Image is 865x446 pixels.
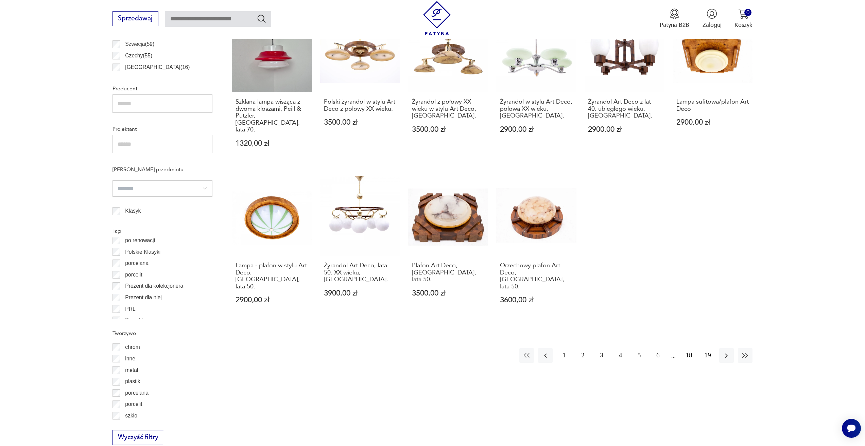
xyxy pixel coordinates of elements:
[113,11,158,26] button: Sprzedawaj
[734,21,752,29] p: Koszyk
[113,227,212,235] p: Tag
[125,389,149,397] p: porcelana
[673,12,752,163] a: Lampa sufitowa/plafon Art DecoLampa sufitowa/plafon Art Deco2900,00 zł
[125,40,154,49] p: Szwecja ( 59 )
[324,262,397,283] h3: Żyrandol Art Deco, lata 50. XX wieku, [GEOGRAPHIC_DATA].
[236,262,308,290] h3: Lampa - plafon w stylu Art Deco, [GEOGRAPHIC_DATA], lata 50.
[257,14,266,23] button: Szukaj
[324,290,397,297] p: 3900,00 zł
[113,329,212,338] p: Tworzywo
[125,282,183,290] p: Prezent dla kolekcjonera
[738,8,749,19] img: Ikona koszyka
[412,290,485,297] p: 3500,00 zł
[236,99,308,133] h3: Szklana lampa wisząca z dwoma kloszami, Peill & Putzler, [GEOGRAPHIC_DATA], lata 70.
[125,63,190,72] p: [GEOGRAPHIC_DATA] ( 16 )
[744,9,751,16] div: 0
[681,348,696,363] button: 18
[707,8,717,19] img: Ikonka użytkownika
[496,12,576,163] a: Żyrandol w stylu Art Deco, połowa XX wieku, Polska.Żyrandol w stylu Art Deco, połowa XX wieku, [G...
[496,176,576,320] a: Orzechowy plafon Art Deco, Polska, lata 50.Orzechowy plafon Art Deco, [GEOGRAPHIC_DATA], lata 50....
[585,12,664,163] a: Żyrandol Art Deco z lat 40. ubiegłego wieku, Polska.Żyrandol Art Deco z lat 40. ubiegłego wieku, ...
[125,305,135,314] p: PRL
[125,354,135,363] p: inne
[113,16,158,22] a: Sprzedawaj
[113,165,212,174] p: [PERSON_NAME] przedmiotu
[734,8,752,29] button: 0Koszyk
[125,270,142,279] p: porcelit
[660,8,689,29] button: Patyna B2B
[676,99,749,112] h3: Lampa sufitowa/plafon Art Deco
[113,125,212,133] p: Projektant
[669,8,680,19] img: Ikona medalu
[125,259,149,268] p: porcelana
[420,1,454,35] img: Patyna - sklep z meblami i dekoracjami vintage
[412,262,485,283] h3: Plafon Art Deco, [GEOGRAPHIC_DATA], lata 50.
[125,207,141,215] p: Klasyk
[575,348,590,363] button: 2
[594,348,609,363] button: 3
[500,126,573,133] p: 2900,00 zł
[125,343,140,352] p: chrom
[588,99,661,119] h3: Żyrandol Art Deco z lat 40. ubiegłego wieku, [GEOGRAPHIC_DATA].
[703,8,722,29] button: Zaloguj
[613,348,628,363] button: 4
[703,21,722,29] p: Zaloguj
[412,99,485,119] h3: Żyrandol z połowy XX wieku w stylu Art Deco, [GEOGRAPHIC_DATA].
[320,176,400,320] a: Żyrandol Art Deco, lata 50. XX wieku, Polska.Żyrandol Art Deco, lata 50. XX wieku, [GEOGRAPHIC_DA...
[408,176,488,320] a: Plafon Art Deco, Polska, lata 50.Plafon Art Deco, [GEOGRAPHIC_DATA], lata 50.3500,00 zł
[632,348,646,363] button: 5
[651,348,665,363] button: 6
[660,8,689,29] a: Ikona medaluPatyna B2B
[412,126,485,133] p: 3500,00 zł
[125,377,140,386] p: plastik
[125,248,160,256] p: Polskie Klasyki
[500,297,573,304] p: 3600,00 zł
[408,12,488,163] a: Żyrandol z połowy XX wieku w stylu Art Deco, Polska.Żyrandol z połowy XX wieku w stylu Art Deco, ...
[842,419,861,438] iframe: Smartsupp widget button
[125,293,162,302] p: Prezent dla niej
[125,51,152,60] p: Czechy ( 55 )
[232,176,312,320] a: Lampa - plafon w stylu Art Deco, Polska, lata 50.Lampa - plafon w stylu Art Deco, [GEOGRAPHIC_DAT...
[125,366,138,375] p: metal
[125,411,137,420] p: szkło
[557,348,571,363] button: 1
[676,119,749,126] p: 2900,00 zł
[125,400,142,409] p: porcelit
[232,12,312,163] a: Szklana lampa wisząca z dwoma kloszami, Peill & Putzler, Niemcy, lata 70.Szklana lampa wisząca z ...
[113,430,164,445] button: Wyczyść filtry
[700,348,715,363] button: 19
[113,84,212,93] p: Producent
[236,140,308,147] p: 1320,00 zł
[324,99,397,112] h3: Polski żyrandol w stylu Art Deco z połowy XX wieku.
[125,74,190,83] p: [GEOGRAPHIC_DATA] ( 15 )
[236,297,308,304] p: 2900,00 zł
[125,316,148,325] p: Pruszków
[588,126,661,133] p: 2900,00 zł
[500,99,573,119] h3: Żyrandol w stylu Art Deco, połowa XX wieku, [GEOGRAPHIC_DATA].
[324,119,397,126] p: 3500,00 zł
[320,12,400,163] a: Polski żyrandol w stylu Art Deco z połowy XX wieku.Polski żyrandol w stylu Art Deco z połowy XX w...
[660,21,689,29] p: Patyna B2B
[500,262,573,290] h3: Orzechowy plafon Art Deco, [GEOGRAPHIC_DATA], lata 50.
[125,236,155,245] p: po renowacji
